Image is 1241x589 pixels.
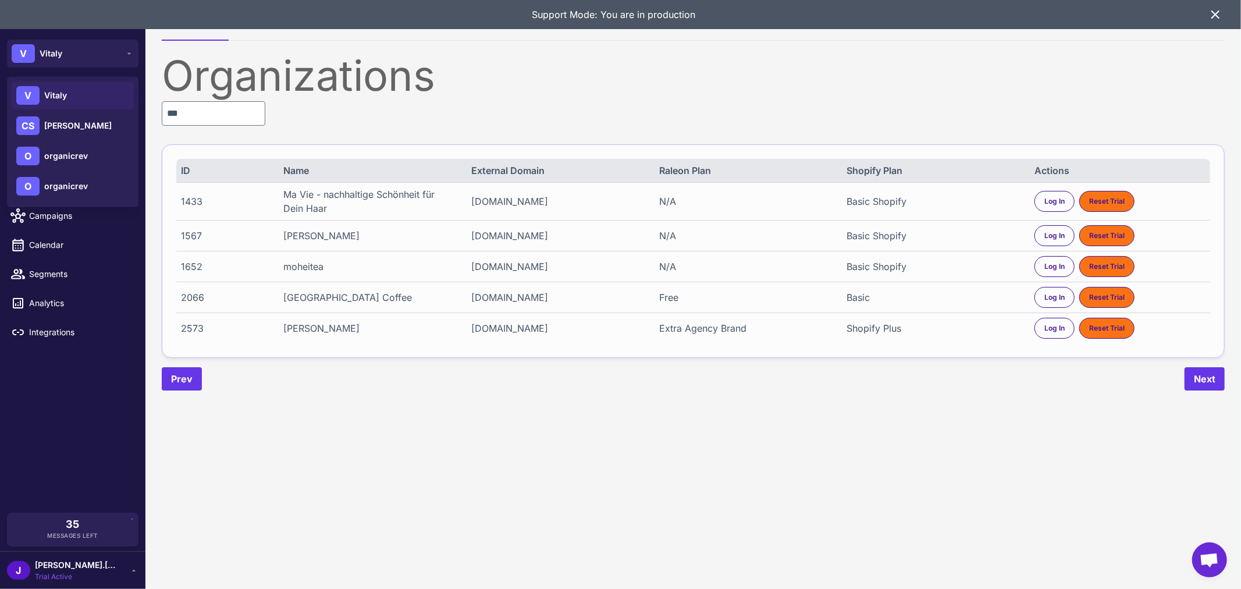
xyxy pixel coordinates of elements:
span: Campaigns [29,210,131,222]
span: 35 [66,519,80,530]
div: V [16,86,40,105]
span: Log In [1044,196,1065,207]
a: Knowledge [5,146,141,170]
a: Analytics [5,291,141,315]
div: [DOMAIN_NAME] [471,321,642,335]
div: [DOMAIN_NAME] [471,260,642,274]
span: Reset Trial [1089,292,1125,303]
span: Log In [1044,323,1065,333]
div: [DOMAIN_NAME] [471,194,642,208]
span: Messages Left [47,531,98,540]
div: External Domain [471,164,642,178]
span: Reset Trial [1089,323,1125,333]
div: O [16,177,40,196]
div: J [7,561,30,580]
div: [GEOGRAPHIC_DATA] Coffee [283,290,454,304]
button: VVitaly [7,40,138,68]
div: Free [659,290,830,304]
div: Extra Agency Brand [659,321,830,335]
div: Basic Shopify [847,229,1018,243]
span: Calendar [29,239,131,251]
div: N/A [659,260,830,274]
span: Log In [1044,292,1065,303]
div: O [16,147,40,165]
div: 1652 [181,260,266,274]
span: organicrev [44,150,88,162]
span: organicrev [44,180,88,193]
span: Reset Trial [1089,261,1125,272]
div: [PERSON_NAME] [283,229,454,243]
span: Segments [29,268,131,281]
a: Segments [5,262,141,286]
div: Ma Vie - nachhaltige Schönheit für Dein Haar [283,187,454,215]
button: Next [1185,367,1225,391]
div: [DOMAIN_NAME] [471,290,642,304]
div: [DOMAIN_NAME] [471,229,642,243]
div: Shopify Plus [847,321,1018,335]
div: ID [181,164,266,178]
div: Actions [1034,164,1206,178]
a: Integrations [5,320,141,345]
div: 1567 [181,229,266,243]
div: 2066 [181,290,266,304]
div: Raleon Plan [659,164,830,178]
div: [PERSON_NAME] [283,321,454,335]
a: Chats [5,116,141,141]
div: Name [283,164,454,178]
a: Campaigns [5,204,141,228]
span: Reset Trial [1089,196,1125,207]
div: Basic [847,290,1018,304]
div: Open chat [1192,542,1227,577]
span: [PERSON_NAME].[PERSON_NAME] [35,559,116,572]
span: Analytics [29,297,131,310]
div: V [12,44,35,63]
span: Log In [1044,261,1065,272]
div: Basic Shopify [847,194,1018,208]
div: Organizations [162,55,1225,97]
div: 1433 [181,194,266,208]
span: Integrations [29,326,131,339]
span: Vitaly [40,47,62,60]
span: Trial Active [35,572,116,582]
div: N/A [659,229,830,243]
span: Reset Trial [1089,230,1125,241]
div: Shopify Plan [847,164,1018,178]
div: 2573 [181,321,266,335]
span: Vitaly [44,89,67,102]
a: Calendar [5,233,141,257]
div: CS [16,116,40,135]
div: N/A [659,194,830,208]
button: Prev [162,367,202,391]
span: Log In [1044,230,1065,241]
div: Basic Shopify [847,260,1018,274]
div: moheitea [283,260,454,274]
span: [PERSON_NAME] [44,119,112,132]
a: Brief Design [5,175,141,199]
